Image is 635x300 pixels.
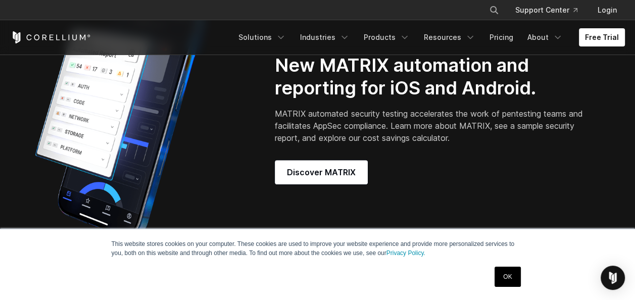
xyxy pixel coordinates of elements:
a: Corellium Home [11,31,91,43]
p: MATRIX automated security testing accelerates the work of pentesting teams and facilitates AppSec... [275,108,587,144]
a: Products [358,28,416,46]
div: Navigation Menu [232,28,625,46]
a: Support Center [507,1,585,19]
button: Search [485,1,503,19]
a: Privacy Policy. [386,249,425,257]
a: Pricing [483,28,519,46]
a: Free Trial [579,28,625,46]
a: Discover MATRIX [275,160,368,184]
a: Industries [294,28,356,46]
div: Open Intercom Messenger [601,266,625,290]
a: Solutions [232,28,292,46]
a: OK [495,267,520,287]
p: This website stores cookies on your computer. These cookies are used to improve your website expe... [112,239,524,258]
span: Discover MATRIX [287,166,356,178]
h2: New MATRIX automation and reporting for iOS and Android. [275,54,587,99]
a: Resources [418,28,481,46]
a: Login [590,1,625,19]
a: About [521,28,569,46]
div: Navigation Menu [477,1,625,19]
